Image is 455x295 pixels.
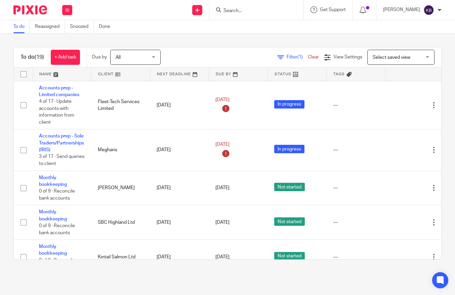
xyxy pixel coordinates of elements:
span: All [116,55,121,60]
h1: To do [20,54,44,61]
span: 0 of 9 · Reconcile bank accounts [39,223,75,235]
span: (19) [35,54,44,60]
td: SBC Highland Ltd [91,205,150,240]
span: Not started [274,217,305,226]
span: View Settings [333,55,362,59]
div: --- [333,184,378,191]
td: [DATE] [150,129,209,171]
span: (1) [297,55,303,59]
img: Pixie [13,5,47,14]
img: svg%3E [423,5,434,15]
a: Done [99,20,115,33]
a: To do [13,20,30,33]
a: Clear [308,55,319,59]
a: Monthly bookkeeping [39,210,67,221]
a: + Add task [51,50,80,65]
div: --- [333,146,378,153]
td: Kintail Salmon Ltd [91,240,150,275]
span: [DATE] [215,142,230,147]
span: [DATE] [215,220,230,225]
span: Get Support [320,7,346,12]
span: [DATE] [215,97,230,102]
span: Tags [333,72,345,76]
span: Select saved view [373,55,410,60]
a: Snoozed [70,20,94,33]
input: Search [223,8,283,14]
span: Filter [287,55,308,59]
span: Not started [274,252,305,260]
span: 4 of 17 · Update accounts with information from client [39,99,74,125]
span: [DATE] [215,255,230,259]
span: In progress [274,100,304,109]
div: --- [333,254,378,260]
div: --- [333,102,378,109]
span: 0 of 9 · Reconcile bank accounts [39,258,75,270]
a: Reassigned [35,20,65,33]
span: [DATE] [215,185,230,190]
td: Fleet-Tech Services Limited [91,81,150,129]
td: [PERSON_NAME] [91,171,150,205]
a: Accounts prep - Limited companies [39,86,79,97]
td: [DATE] [150,240,209,275]
span: 0 of 9 · Reconcile bank accounts [39,189,75,201]
td: [DATE] [150,171,209,205]
a: Monthly bookkeeping [39,244,67,256]
p: Due by [92,54,107,60]
span: In progress [274,145,304,153]
span: Not started [274,183,305,191]
td: [DATE] [150,205,209,240]
a: Monthly bookkeeping [39,175,67,187]
p: [PERSON_NAME] [383,6,420,13]
a: Accounts prep - Sole Traders/Partnerships (IRIS) [39,134,84,152]
span: 3 of 17 · Send queries to client [39,155,84,166]
td: [DATE] [150,81,209,129]
div: --- [333,219,378,226]
td: Meghans [91,129,150,171]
